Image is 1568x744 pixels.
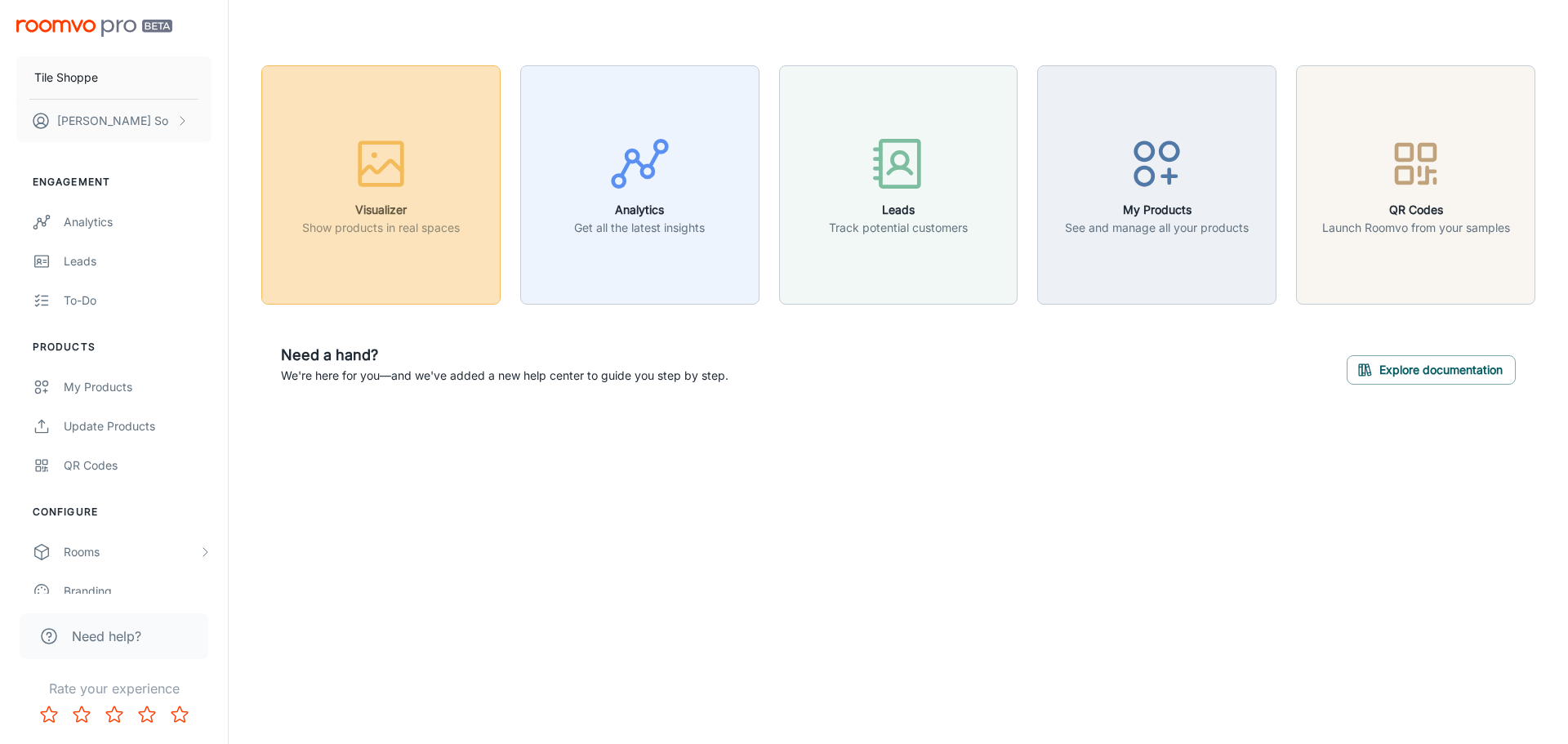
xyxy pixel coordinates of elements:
div: Leads [64,252,212,270]
div: To-do [64,292,212,310]
h6: My Products [1065,201,1249,219]
div: QR Codes [64,457,212,474]
p: Show products in real spaces [302,219,460,237]
p: Track potential customers [829,219,968,237]
a: LeadsTrack potential customers [779,176,1018,192]
button: QR CodesLaunch Roomvo from your samples [1296,65,1535,305]
p: We're here for you—and we've added a new help center to guide you step by step. [281,367,728,385]
div: Update Products [64,417,212,435]
button: My ProductsSee and manage all your products [1037,65,1276,305]
p: See and manage all your products [1065,219,1249,237]
h6: Analytics [574,201,705,219]
h6: Leads [829,201,968,219]
a: Explore documentation [1347,360,1516,376]
a: My ProductsSee and manage all your products [1037,176,1276,192]
p: Get all the latest insights [574,219,705,237]
button: [PERSON_NAME] So [16,100,212,142]
button: Explore documentation [1347,355,1516,385]
button: Tile Shoppe [16,56,212,99]
button: AnalyticsGet all the latest insights [520,65,759,305]
a: QR CodesLaunch Roomvo from your samples [1296,176,1535,192]
button: LeadsTrack potential customers [779,65,1018,305]
button: VisualizerShow products in real spaces [261,65,501,305]
img: Roomvo PRO Beta [16,20,172,37]
div: My Products [64,378,212,396]
p: Tile Shoppe [34,69,98,87]
h6: QR Codes [1322,201,1510,219]
a: AnalyticsGet all the latest insights [520,176,759,192]
div: Analytics [64,213,212,231]
p: Launch Roomvo from your samples [1322,219,1510,237]
h6: Visualizer [302,201,460,219]
h6: Need a hand? [281,344,728,367]
p: [PERSON_NAME] So [57,112,168,130]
